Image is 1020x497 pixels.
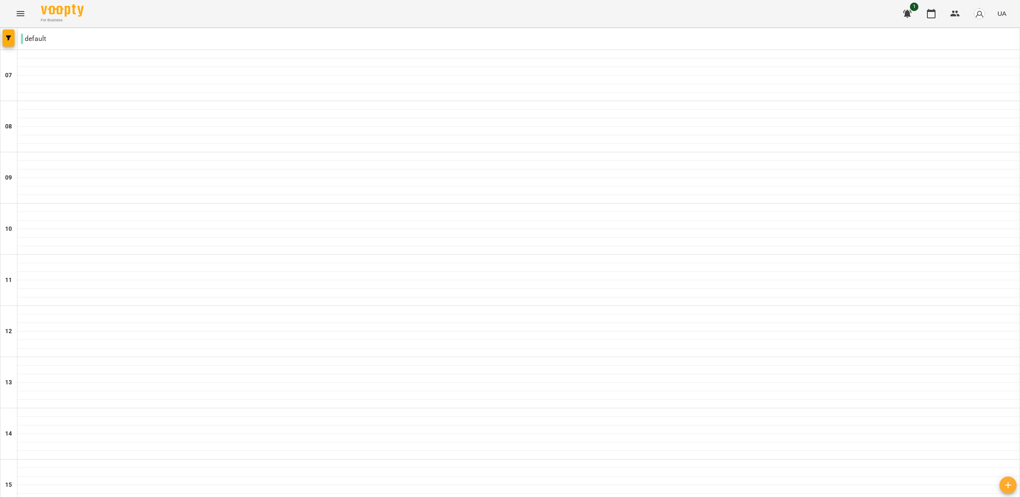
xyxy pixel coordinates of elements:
img: avatar_s.png [973,8,985,20]
h6: 15 [5,480,12,490]
span: UA [997,9,1006,18]
span: 1 [910,3,918,11]
button: Menu [10,3,31,24]
h6: 10 [5,224,12,234]
h6: 13 [5,378,12,387]
h6: 09 [5,173,12,183]
img: Voopty Logo [41,4,84,17]
span: For Business [41,17,84,23]
button: Створити урок [1000,477,1017,494]
p: default [21,34,46,44]
h6: 14 [5,429,12,439]
h6: 12 [5,327,12,336]
h6: 08 [5,122,12,131]
button: UA [994,6,1010,21]
h6: 07 [5,71,12,80]
h6: 11 [5,276,12,285]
